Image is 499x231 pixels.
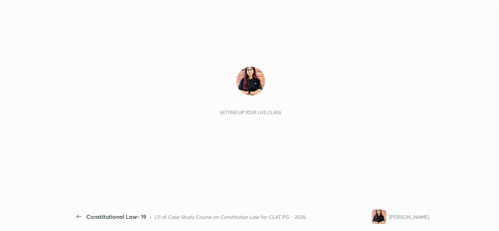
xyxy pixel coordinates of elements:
[154,213,306,221] div: L11 of Case Study Course on Constitution Law for CLAT PG - 2026
[372,209,386,224] img: 05514626b3584cb8bf974ab8136fe915.jpg
[389,213,429,221] div: [PERSON_NAME]
[236,67,265,95] img: 05514626b3584cb8bf974ab8136fe915.jpg
[149,213,152,221] div: •
[86,212,146,221] div: Constitutional Law- 19
[220,110,281,115] div: Setting up your live class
